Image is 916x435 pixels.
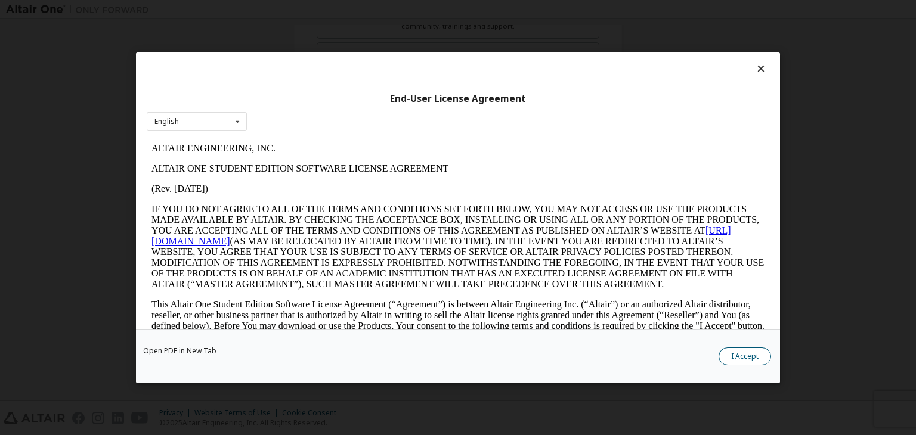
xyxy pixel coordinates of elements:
a: [URL][DOMAIN_NAME] [5,87,584,108]
p: ALTAIR ENGINEERING, INC. [5,5,618,15]
p: (Rev. [DATE]) [5,45,618,56]
p: This Altair One Student Edition Software License Agreement (“Agreement”) is between Altair Engine... [5,161,618,204]
p: ALTAIR ONE STUDENT EDITION SOFTWARE LICENSE AGREEMENT [5,25,618,36]
p: IF YOU DO NOT AGREE TO ALL OF THE TERMS AND CONDITIONS SET FORTH BELOW, YOU MAY NOT ACCESS OR USE... [5,66,618,151]
div: English [154,118,179,125]
div: End-User License Agreement [147,92,769,104]
a: Open PDF in New Tab [143,347,216,355]
button: I Accept [719,347,771,365]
